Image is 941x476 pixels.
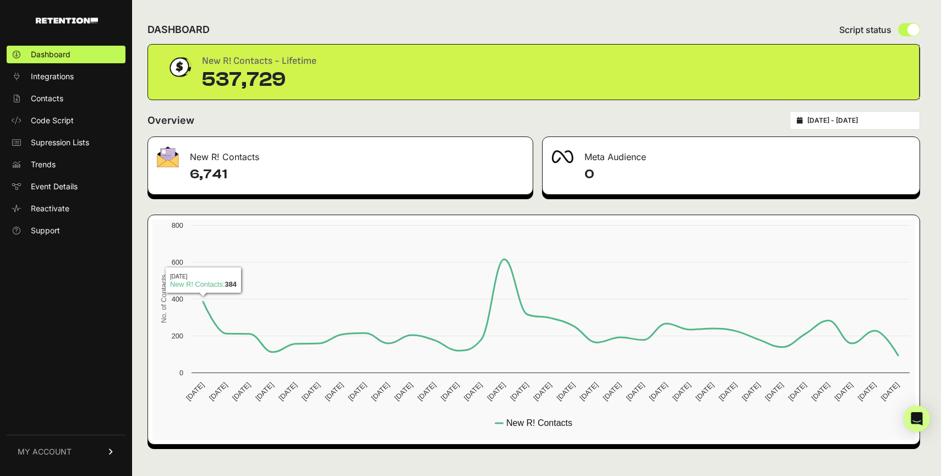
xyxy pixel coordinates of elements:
[31,115,74,126] span: Code Script
[648,381,669,402] text: [DATE]
[347,381,368,402] text: [DATE]
[7,134,125,151] a: Supression Lists
[172,295,183,303] text: 400
[323,381,344,402] text: [DATE]
[462,381,484,402] text: [DATE]
[7,68,125,85] a: Integrations
[7,222,125,239] a: Support
[856,381,878,402] text: [DATE]
[904,406,930,432] div: Open Intercom Messenger
[584,166,911,183] h4: 0
[485,381,507,402] text: [DATE]
[7,200,125,217] a: Reactivate
[36,18,98,24] img: Retention.com
[202,69,316,91] div: 537,729
[231,381,252,402] text: [DATE]
[277,381,298,402] text: [DATE]
[148,137,533,170] div: New R! Contacts
[31,203,69,214] span: Reactivate
[506,418,572,428] text: New R! Contacts
[839,23,891,36] span: Script status
[190,166,524,183] h4: 6,741
[370,381,391,402] text: [DATE]
[532,381,553,402] text: [DATE]
[393,381,414,402] text: [DATE]
[578,381,600,402] text: [DATE]
[147,113,194,128] h2: Overview
[7,90,125,107] a: Contacts
[416,381,437,402] text: [DATE]
[18,446,72,457] span: MY ACCOUNT
[763,381,785,402] text: [DATE]
[740,381,762,402] text: [DATE]
[31,181,78,192] span: Event Details
[147,22,210,37] h2: DASHBOARD
[671,381,692,402] text: [DATE]
[160,275,168,323] text: No. of Contacts
[31,93,63,104] span: Contacts
[694,381,715,402] text: [DATE]
[508,381,530,402] text: [DATE]
[879,381,901,402] text: [DATE]
[7,156,125,173] a: Trends
[166,53,193,81] img: dollar-coin-05c43ed7efb7bc0c12610022525b4bbbb207c7efeef5aecc26f025e68dcafac9.png
[439,381,461,402] text: [DATE]
[7,178,125,195] a: Event Details
[172,258,183,266] text: 600
[833,381,855,402] text: [DATE]
[7,46,125,63] a: Dashboard
[184,381,206,402] text: [DATE]
[555,381,576,402] text: [DATE]
[7,112,125,129] a: Code Script
[179,369,183,377] text: 0
[300,381,321,402] text: [DATE]
[31,225,60,236] span: Support
[543,137,920,170] div: Meta Audience
[254,381,275,402] text: [DATE]
[207,381,229,402] text: [DATE]
[157,146,179,167] img: fa-envelope-19ae18322b30453b285274b1b8af3d052b27d846a4fbe8435d1a52b978f639a2.png
[810,381,831,402] text: [DATE]
[7,435,125,468] a: MY ACCOUNT
[786,381,808,402] text: [DATE]
[31,159,56,170] span: Trends
[717,381,738,402] text: [DATE]
[172,332,183,340] text: 200
[625,381,646,402] text: [DATE]
[551,150,573,163] img: fa-meta-2f981b61bb99beabf952f7030308934f19ce035c18b003e963880cc3fabeebb7.png
[202,53,316,69] div: New R! Contacts - Lifetime
[31,49,70,60] span: Dashboard
[31,71,74,82] span: Integrations
[601,381,623,402] text: [DATE]
[172,221,183,229] text: 800
[31,137,89,148] span: Supression Lists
